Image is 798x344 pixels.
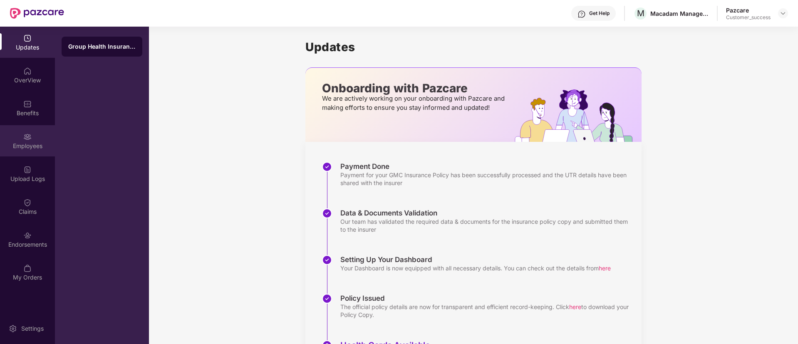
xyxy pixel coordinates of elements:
[340,171,633,187] div: Payment for your GMC Insurance Policy has been successfully processed and the UTR details have be...
[68,42,136,51] div: Group Health Insurance
[9,324,17,333] img: svg+xml;base64,PHN2ZyBpZD0iU2V0dGluZy0yMHgyMCIgeG1sbnM9Imh0dHA6Ly93d3cudzMub3JnLzIwMDAvc3ZnIiB3aW...
[726,14,771,21] div: Customer_success
[322,255,332,265] img: svg+xml;base64,PHN2ZyBpZD0iU3RlcC1Eb25lLTMyeDMyIiB4bWxucz0iaHR0cDovL3d3dy53My5vcmcvMjAwMC9zdmciIH...
[23,133,32,141] img: svg+xml;base64,PHN2ZyBpZD0iRW1wbG95ZWVzIiB4bWxucz0iaHR0cDovL3d3dy53My5vcmcvMjAwMC9zdmciIHdpZHRoPS...
[23,198,32,207] img: svg+xml;base64,PHN2ZyBpZD0iQ2xhaW0iIHhtbG5zPSJodHRwOi8vd3d3LnczLm9yZy8yMDAwL3N2ZyIgd2lkdGg9IjIwIi...
[322,208,332,218] img: svg+xml;base64,PHN2ZyBpZD0iU3RlcC1Eb25lLTMyeDMyIiB4bWxucz0iaHR0cDovL3d3dy53My5vcmcvMjAwMC9zdmciIH...
[340,294,633,303] div: Policy Issued
[515,89,642,142] img: hrOnboarding
[340,162,633,171] div: Payment Done
[19,324,46,333] div: Settings
[780,10,786,17] img: svg+xml;base64,PHN2ZyBpZD0iRHJvcGRvd24tMzJ4MzIiIHhtbG5zPSJodHRwOi8vd3d3LnczLm9yZy8yMDAwL3N2ZyIgd2...
[305,40,642,54] h1: Updates
[23,166,32,174] img: svg+xml;base64,PHN2ZyBpZD0iVXBsb2FkX0xvZ3MiIGRhdGEtbmFtZT0iVXBsb2FkIExvZ3MiIHhtbG5zPSJodHRwOi8vd3...
[726,6,771,14] div: Pazcare
[650,10,709,17] div: Macadam Management Services Private Limited
[23,67,32,75] img: svg+xml;base64,PHN2ZyBpZD0iSG9tZSIgeG1sbnM9Imh0dHA6Ly93d3cudzMub3JnLzIwMDAvc3ZnIiB3aWR0aD0iMjAiIG...
[589,10,610,17] div: Get Help
[322,162,332,172] img: svg+xml;base64,PHN2ZyBpZD0iU3RlcC1Eb25lLTMyeDMyIiB4bWxucz0iaHR0cDovL3d3dy53My5vcmcvMjAwMC9zdmciIH...
[23,100,32,108] img: svg+xml;base64,PHN2ZyBpZD0iQmVuZWZpdHMiIHhtbG5zPSJodHRwOi8vd3d3LnczLm9yZy8yMDAwL3N2ZyIgd2lkdGg9Ij...
[23,264,32,272] img: svg+xml;base64,PHN2ZyBpZD0iTXlfT3JkZXJzIiBkYXRhLW5hbWU9Ik15IE9yZGVycyIgeG1sbnM9Imh0dHA6Ly93d3cudz...
[322,294,332,304] img: svg+xml;base64,PHN2ZyBpZD0iU3RlcC1Eb25lLTMyeDMyIiB4bWxucz0iaHR0cDovL3d3dy53My5vcmcvMjAwMC9zdmciIH...
[322,94,507,112] p: We are actively working on your onboarding with Pazcare and making efforts to ensure you stay inf...
[569,303,581,310] span: here
[340,218,633,233] div: Our team has validated the required data & documents for the insurance policy copy and submitted ...
[577,10,586,18] img: svg+xml;base64,PHN2ZyBpZD0iSGVscC0zMngzMiIgeG1sbnM9Imh0dHA6Ly93d3cudzMub3JnLzIwMDAvc3ZnIiB3aWR0aD...
[340,255,611,264] div: Setting Up Your Dashboard
[637,8,644,18] span: M
[23,231,32,240] img: svg+xml;base64,PHN2ZyBpZD0iRW5kb3JzZW1lbnRzIiB4bWxucz0iaHR0cDovL3d3dy53My5vcmcvMjAwMC9zdmciIHdpZH...
[23,34,32,42] img: svg+xml;base64,PHN2ZyBpZD0iVXBkYXRlZCIgeG1sbnM9Imh0dHA6Ly93d3cudzMub3JnLzIwMDAvc3ZnIiB3aWR0aD0iMj...
[322,84,507,92] p: Onboarding with Pazcare
[599,265,611,272] span: here
[10,8,64,19] img: New Pazcare Logo
[340,264,611,272] div: Your Dashboard is now equipped with all necessary details. You can check out the details from
[340,303,633,319] div: The official policy details are now for transparent and efficient record-keeping. Click to downlo...
[340,208,633,218] div: Data & Documents Validation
